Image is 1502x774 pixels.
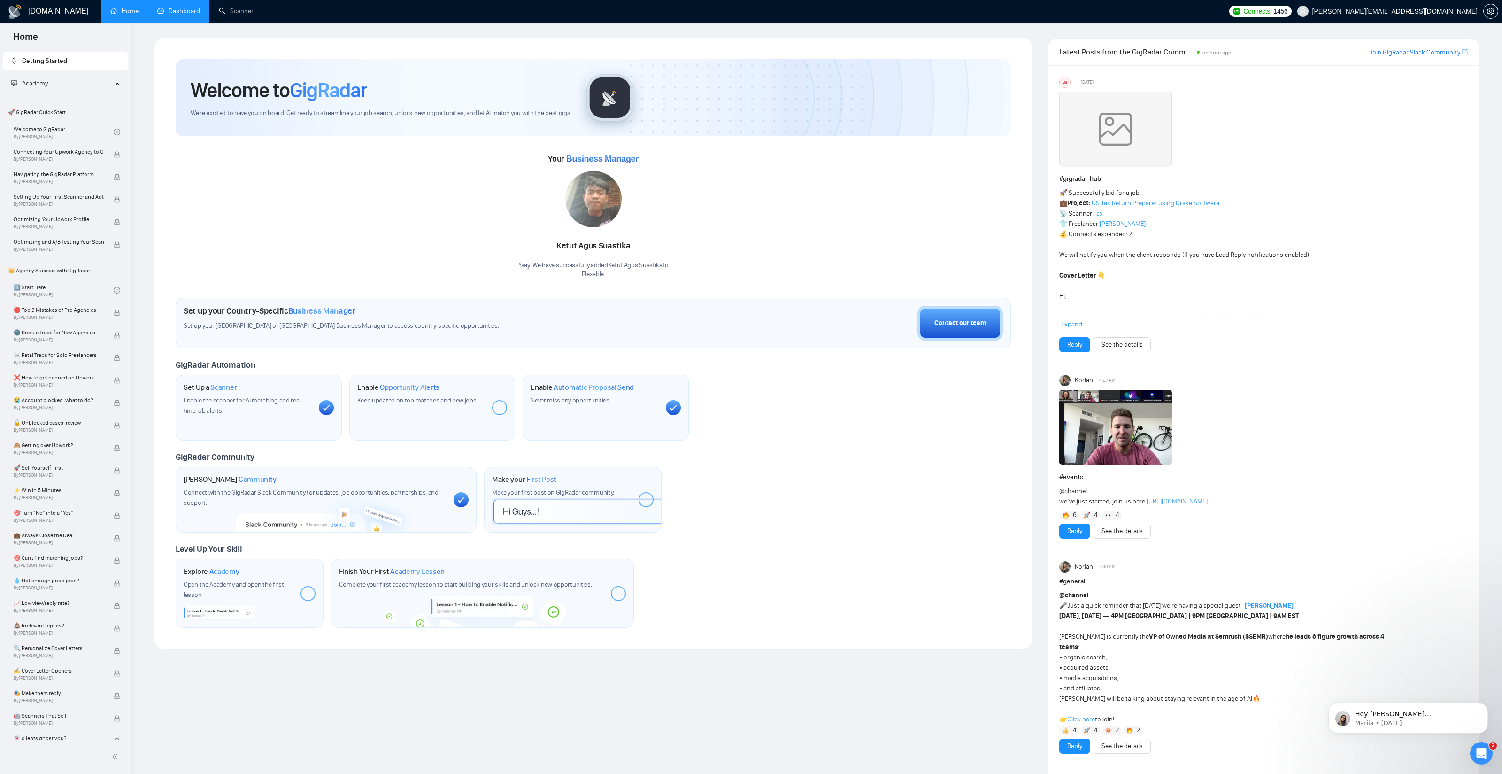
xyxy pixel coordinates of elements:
[566,154,639,163] span: Business Manager
[1105,512,1112,519] img: 👀
[114,151,120,158] span: lock
[1101,741,1143,751] a: See the details
[14,350,104,360] span: ☠️ Fatal Traps for Solo Freelancers
[492,488,614,496] span: Make your first post on GigRadar community.
[1059,739,1090,754] button: Reply
[1252,695,1260,703] span: 🔥
[548,154,639,164] span: Your
[1060,77,1070,87] div: US
[1094,739,1151,754] button: See the details
[14,689,104,698] span: 🎭 Make them reply
[492,475,556,484] h1: Make your
[114,693,120,699] span: lock
[1067,715,1095,723] a: Click here
[114,557,120,564] span: lock
[554,383,634,392] span: Automatic Proposal Send
[1094,726,1098,735] span: 4
[377,596,588,628] img: academy-bg.png
[1243,6,1271,16] span: Connects:
[14,486,104,495] span: ⚡ Win in 5 Minutes
[1059,188,1386,622] div: 🚀 Successfully bid for a job. 💼 📡 Scanner: 👕 Freelancer: 💰 Connects expended: 21 We will notify y...
[1202,49,1232,56] span: an hour ago
[191,77,367,103] h1: Welcome to
[1099,376,1116,385] span: 4:07 PM
[1073,511,1077,520] span: 6
[1099,563,1116,571] span: 2:00 PM
[114,241,120,248] span: lock
[14,328,104,337] span: 🌚 Rookie Traps for New Agencies
[239,475,277,484] span: Community
[114,625,120,632] span: lock
[114,422,120,429] span: lock
[1059,612,1299,620] strong: [DATE], [DATE] — 4PM [GEOGRAPHIC_DATA] | 9PM [GEOGRAPHIC_DATA] | 9AM EST
[14,156,104,162] span: By [PERSON_NAME]
[3,52,128,70] li: Getting Started
[114,196,120,203] span: lock
[114,670,120,677] span: lock
[14,531,104,540] span: 💼 Always Close the Deal
[1300,8,1306,15] span: user
[114,355,120,361] span: lock
[526,475,556,484] span: First Post
[380,383,439,392] span: Opportunity Alerts
[184,396,303,415] span: Enable the scanner for AI matching and real-time job alerts.
[184,580,284,599] span: Open the Academy and open the first lesson.
[112,752,121,761] span: double-left
[14,215,104,224] span: Optimizing Your Upwork Profile
[1063,727,1069,734] img: 👍
[1094,337,1151,352] button: See the details
[1092,199,1219,207] a: US Tax Return Preparer using Drake Software
[1067,741,1082,751] a: Reply
[14,518,104,523] span: By [PERSON_NAME]
[184,322,675,331] span: Set up your [GEOGRAPHIC_DATA] or [GEOGRAPHIC_DATA] Business Manager to access country-specific op...
[176,452,254,462] span: GigRadar Community
[14,201,104,207] span: By [PERSON_NAME]
[11,80,17,86] span: fund-projection-screen
[1059,375,1071,386] img: Korlan
[1470,742,1493,765] iframe: Intercom live chat
[14,441,104,450] span: 🙈 Getting over Upwork?
[14,179,104,185] span: By [PERSON_NAME]
[531,383,634,392] h1: Enable
[1067,526,1082,536] a: Reply
[1137,726,1140,735] span: 2
[1116,511,1119,520] span: 4
[114,535,120,542] span: lock
[1059,715,1067,723] span: 👉
[1075,375,1093,386] span: Korlan
[14,472,104,478] span: By [PERSON_NAME]
[1100,220,1146,228] a: [PERSON_NAME]
[4,103,127,122] span: 🚀 GigRadar Quick Start
[210,383,237,392] span: Scanner
[1149,633,1268,641] strong: VP of Owned Media at Semrush ($SEMR)
[14,608,104,613] span: By [PERSON_NAME]
[1061,320,1082,328] span: Expand
[518,261,668,279] div: Yaay! We have successfully added Ketut Agus Suastika to
[934,318,986,328] div: Contact our team
[114,580,120,587] span: lock
[114,467,120,474] span: lock
[209,567,239,576] span: Academy
[1059,92,1172,167] img: weqQh+iSagEgQAAAABJRU5ErkJggg==
[176,544,242,554] span: Level Up Your Skill
[1101,526,1143,536] a: See the details
[14,643,104,653] span: 🔍 Personalize Cover Letters
[114,445,120,451] span: lock
[1059,524,1090,539] button: Reply
[1274,6,1288,16] span: 1456
[1094,524,1151,539] button: See the details
[14,508,104,518] span: 🎯 Turn “No” into a “Yes”
[565,171,622,227] img: 1709025535266-WhatsApp%20Image%202024-02-27%20at%2016.49.57-2.jpeg
[14,237,104,247] span: Optimizing and A/B Testing Your Scanner for Better Results
[1059,472,1468,482] h1: # events
[1489,742,1497,750] span: 2
[390,567,445,576] span: Academy Lesson
[114,490,120,496] span: lock
[1462,48,1468,55] span: export
[1059,576,1468,587] h1: # general
[184,567,239,576] h1: Explore
[14,630,104,636] span: By [PERSON_NAME]
[14,711,104,720] span: 🤖 Scanners That Sell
